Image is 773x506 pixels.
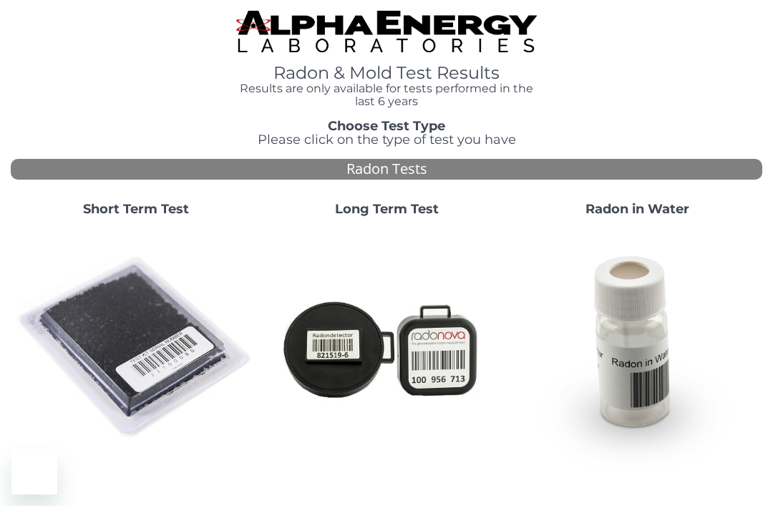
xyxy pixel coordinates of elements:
[11,159,762,180] div: Radon Tests
[16,228,256,467] img: ShortTerm.jpg
[585,201,689,217] strong: Radon in Water
[83,201,189,217] strong: Short Term Test
[258,132,516,147] span: Please click on the type of test you have
[236,82,537,107] h4: Results are only available for tests performed in the last 6 years
[11,449,57,495] iframe: Button to launch messaging window
[267,228,506,467] img: Radtrak2vsRadtrak3.jpg
[335,201,439,217] strong: Long Term Test
[236,11,537,52] img: TightCrop.jpg
[517,228,757,467] img: RadoninWater.jpg
[236,64,537,82] h1: Radon & Mold Test Results
[328,118,445,134] strong: Choose Test Type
